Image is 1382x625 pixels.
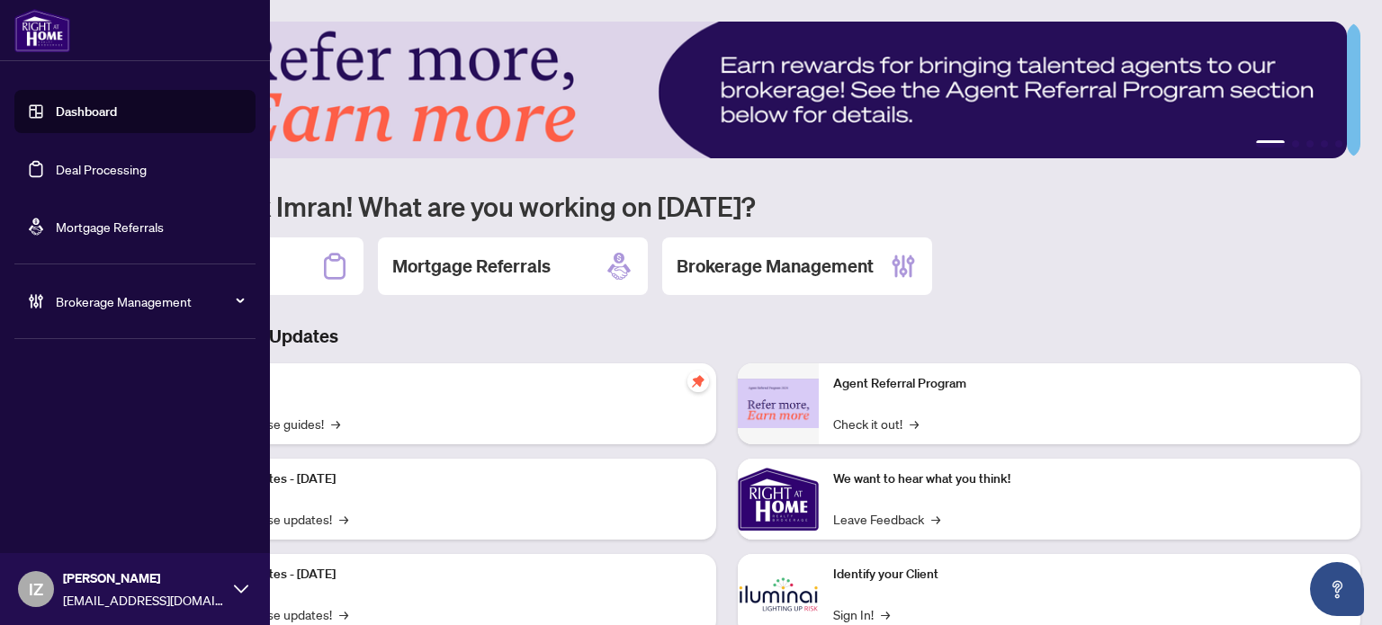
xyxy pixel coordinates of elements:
[833,374,1346,394] p: Agent Referral Program
[738,379,819,428] img: Agent Referral Program
[1310,562,1364,616] button: Open asap
[29,576,43,602] span: IZ
[392,254,551,279] h2: Mortgage Referrals
[189,374,702,394] p: Self-Help
[56,161,147,177] a: Deal Processing
[833,604,890,624] a: Sign In!→
[677,254,874,279] h2: Brokerage Management
[63,590,225,610] span: [EMAIL_ADDRESS][DOMAIN_NAME]
[339,604,348,624] span: →
[687,371,709,392] span: pushpin
[738,459,819,540] img: We want to hear what you think!
[94,22,1347,158] img: Slide 0
[931,509,940,529] span: →
[331,414,340,433] span: →
[56,219,164,235] a: Mortgage Referrals
[1256,140,1285,147] button: 1
[910,414,919,433] span: →
[1335,140,1342,147] button: 5
[833,414,919,433] a: Check it out!→
[63,568,225,588] span: [PERSON_NAME]
[1306,140,1314,147] button: 3
[1292,140,1299,147] button: 2
[56,103,117,120] a: Dashboard
[94,324,1360,349] h3: Brokerage & Industry Updates
[1321,140,1328,147] button: 4
[189,469,702,489] p: Platform Updates - [DATE]
[833,509,940,529] a: Leave Feedback→
[881,604,890,624] span: →
[833,469,1346,489] p: We want to hear what you think!
[14,9,70,52] img: logo
[189,565,702,585] p: Platform Updates - [DATE]
[94,189,1360,223] h1: Welcome back Imran! What are you working on [DATE]?
[339,509,348,529] span: →
[56,291,243,311] span: Brokerage Management
[833,565,1346,585] p: Identify your Client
